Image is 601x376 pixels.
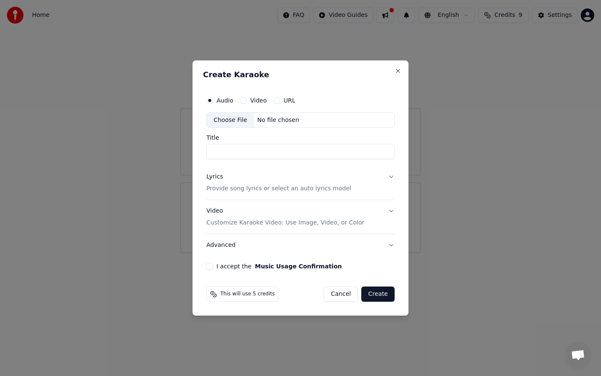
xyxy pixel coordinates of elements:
p: Provide song lyrics or select an auto lyrics model [206,185,351,193]
p: Customize Karaoke Video: Use Image, Video, or Color [206,219,364,227]
label: Title [206,135,395,141]
div: Choose File [207,113,254,128]
button: Create [361,287,395,302]
span: This will use 5 credits [220,291,275,298]
label: URL [284,97,295,103]
button: LyricsProvide song lyrics or select an auto lyrics model [206,166,395,200]
button: I accept the [255,263,342,269]
button: Advanced [206,234,395,256]
div: Video [206,207,364,227]
div: Lyrics [206,173,223,181]
button: Cancel [324,287,358,302]
h2: Create Karaoke [203,71,398,78]
div: No file chosen [254,116,303,124]
button: VideoCustomize Karaoke Video: Use Image, Video, or Color [206,200,395,234]
label: Video [250,97,267,103]
label: I accept the [217,263,342,269]
label: Audio [217,97,233,103]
